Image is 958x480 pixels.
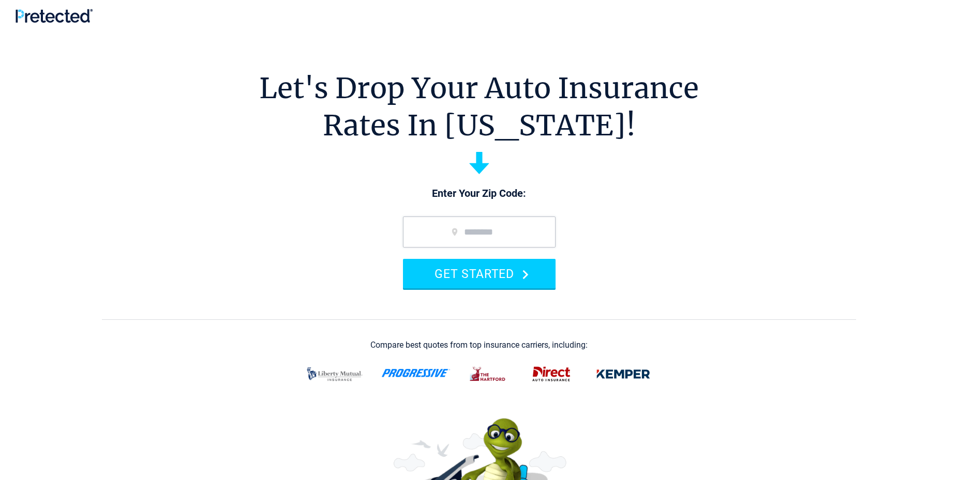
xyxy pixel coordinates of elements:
h1: Let's Drop Your Auto Insurance Rates In [US_STATE]! [259,70,699,144]
img: kemper [589,361,657,388]
img: thehartford [463,361,514,388]
button: GET STARTED [403,259,556,288]
img: direct [526,361,577,388]
img: Pretected Logo [16,9,93,23]
input: zip code [403,216,556,247]
img: liberty [301,361,369,388]
div: Compare best quotes from top insurance carriers, including: [370,340,588,350]
p: Enter Your Zip Code: [393,187,566,201]
img: progressive [381,369,451,377]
